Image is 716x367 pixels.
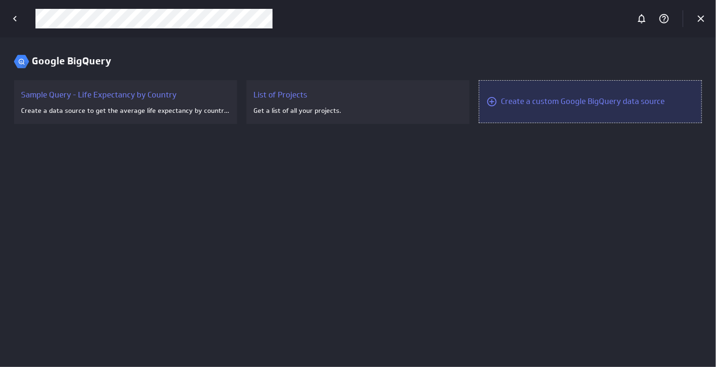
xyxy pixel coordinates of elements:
div: Create a data source to get the average life expectancy by country using a sample query from Goog... [14,80,237,124]
div: Back [7,11,23,27]
div: Get a list of all your projects. [253,106,463,115]
div: Notifications [634,11,650,27]
div: List of Projects [253,90,463,100]
div: Cancel [693,11,709,27]
div: Help [656,11,672,27]
div: Sample Query - Life Expectancy by Country [21,90,230,100]
h2: Google BigQuery [32,55,111,67]
div: Create a data source to get the average life expectancy by country using a sample query from Goog... [21,106,230,115]
img: image1251527285349637641.png [14,54,29,69]
div: Create a custom Google BigQuery data source [501,96,665,107]
div: Get a list of all your projects. [246,80,470,124]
